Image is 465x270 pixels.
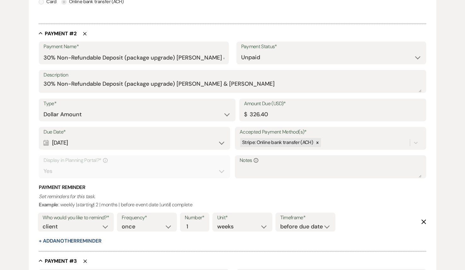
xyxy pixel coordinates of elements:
label: Display in Planning Portal?* [44,156,225,165]
label: Frequency* [122,213,172,222]
div: [DATE] [44,137,225,149]
label: Payment Name* [44,42,224,51]
label: Timeframe* [280,213,331,222]
label: Number* [185,213,205,222]
h5: Payment # 2 [45,30,77,37]
b: Example [39,201,58,208]
p: : weekly | | 2 | months | before event date | | complete [39,192,426,209]
label: Who would you like to remind?* [43,213,109,222]
i: starting [77,201,93,208]
span: Stripe: Online bank transfer (ACH) [242,139,313,146]
button: + AddAnotherReminder [39,238,101,244]
label: Due Date* [44,128,225,137]
i: Set reminders for this task. [39,193,95,200]
div: $ [244,110,247,119]
i: until [161,201,170,208]
label: Unit* [217,213,268,222]
label: Description [44,71,421,80]
textarea: 30% Non-Refundable Deposit (package upgrade) [PERSON_NAME] & [PERSON_NAME] [44,80,421,92]
button: Payment #3 [39,258,77,264]
label: Notes [240,156,421,165]
label: Payment Status* [241,42,421,51]
h3: Payment Reminder [39,184,426,191]
button: Payment #2 [39,30,77,37]
label: Amount Due (USD)* [244,99,421,108]
h5: Payment # 3 [45,258,77,265]
label: Accepted Payment Method(s)* [240,128,421,137]
label: Type* [44,99,230,108]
